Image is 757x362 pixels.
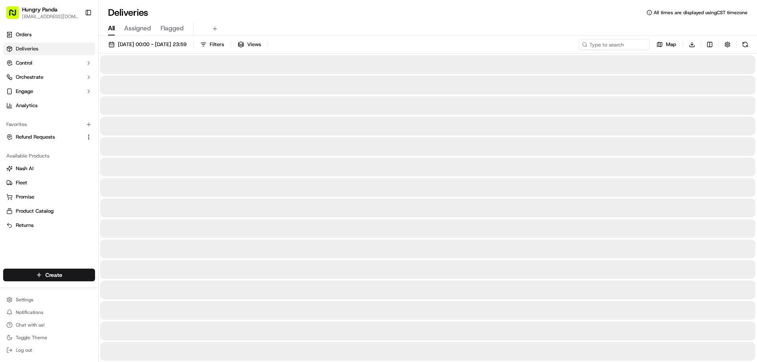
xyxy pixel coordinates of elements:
button: [EMAIL_ADDRESS][DOMAIN_NAME] [22,13,78,20]
h1: Deliveries [108,6,148,19]
button: Engage [3,85,95,98]
span: Assigned [124,24,151,33]
span: Orders [16,31,32,38]
a: Refund Requests [6,134,82,141]
a: Orders [3,28,95,41]
span: Log out [16,347,32,353]
a: Nash AI [6,165,92,172]
button: Map [653,39,680,50]
button: Orchestrate [3,71,95,84]
div: Favorites [3,118,95,131]
span: Settings [16,297,34,303]
a: Deliveries [3,43,95,55]
button: Control [3,57,95,69]
button: Filters [197,39,227,50]
span: Deliveries [16,45,38,52]
span: [DATE] 00:00 - [DATE] 23:59 [118,41,186,48]
button: Chat with us! [3,319,95,330]
button: Fleet [3,176,95,189]
button: Create [3,269,95,281]
span: Chat with us! [16,322,45,328]
span: Product Catalog [16,208,54,215]
input: Type to search [579,39,650,50]
button: Toggle Theme [3,332,95,343]
button: [DATE] 00:00 - [DATE] 23:59 [105,39,190,50]
span: Nash AI [16,165,34,172]
button: Promise [3,191,95,203]
button: Log out [3,345,95,356]
button: Product Catalog [3,205,95,217]
button: Nash AI [3,162,95,175]
span: Engage [16,88,33,95]
button: Views [234,39,265,50]
span: Fleet [16,179,27,186]
span: Create [45,271,62,279]
a: Analytics [3,99,95,112]
button: Notifications [3,307,95,318]
a: Product Catalog [6,208,92,215]
a: Promise [6,193,92,200]
span: Views [247,41,261,48]
span: Map [666,41,676,48]
button: Refresh [740,39,751,50]
a: Fleet [6,179,92,186]
span: Toggle Theme [16,334,47,341]
span: Filters [210,41,224,48]
div: Available Products [3,150,95,162]
span: Promise [16,193,34,200]
span: Orchestrate [16,74,43,81]
span: Returns [16,222,34,229]
button: Refund Requests [3,131,95,143]
button: Hungry Panda [22,6,58,13]
span: Notifications [16,309,43,316]
a: Returns [6,222,92,229]
button: Returns [3,219,95,232]
button: Settings [3,294,95,305]
span: All times are displayed using CST timezone [654,9,748,16]
span: All [108,24,115,33]
span: Refund Requests [16,134,55,141]
span: Flagged [160,24,184,33]
span: Analytics [16,102,37,109]
span: Control [16,59,32,67]
button: Hungry Panda[EMAIL_ADDRESS][DOMAIN_NAME] [3,3,82,22]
